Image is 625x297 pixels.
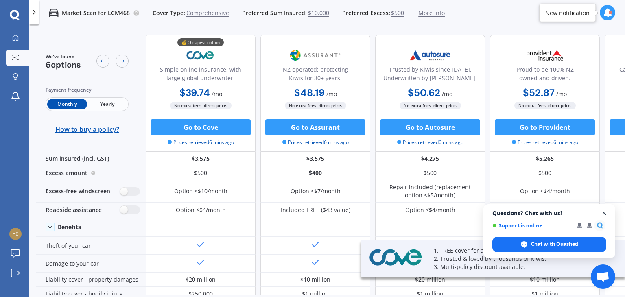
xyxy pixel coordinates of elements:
[46,86,129,94] div: Payment frequency
[153,9,185,17] span: Cover Type:
[300,275,330,284] div: $10 million
[260,166,370,180] div: $400
[151,119,251,135] button: Go to Cove
[434,247,605,255] p: 1. FREE cover for a month (up to $100) with Quashed.
[381,183,479,199] div: Repair included (replacement option <$5/month)
[176,206,226,214] div: Option <$4/month
[47,99,87,109] span: Monthly
[531,240,578,248] span: Chat with Quashed
[380,119,480,135] button: Go to Autosure
[382,65,478,85] div: Trusted by Kiwis since [DATE]. Underwritten by [PERSON_NAME].
[397,139,463,146] span: Prices retrieved 6 mins ago
[545,9,590,17] div: New notification
[186,9,229,17] span: Comprehensive
[153,65,249,85] div: Simple online insurance, with large global underwriter.
[408,86,440,99] b: $50.62
[265,119,365,135] button: Go to Assurant
[599,208,610,218] span: Close chat
[242,9,307,17] span: Preferred Sum Insured:
[375,152,485,166] div: $4,275
[46,59,81,70] span: 6 options
[400,102,461,109] span: No extra fees, direct price.
[288,45,342,66] img: Assurant.png
[177,38,224,46] div: 💰 Cheapest option
[212,90,222,98] span: / mo
[87,99,127,109] span: Yearly
[281,206,350,214] div: Included FREE ($43 value)
[9,228,22,240] img: 247cb92a1fb063ec273ad213780c17ed
[495,119,595,135] button: Go to Provident
[36,203,146,217] div: Roadside assistance
[267,65,363,85] div: NZ operated; protecting Kiwis for 30+ years.
[442,90,452,98] span: / mo
[591,264,615,289] div: Open chat
[514,102,576,109] span: No extra fees, direct price.
[174,187,227,195] div: Option <$10/month
[36,237,146,255] div: Theft of your car
[492,210,606,216] span: Questions? Chat with us!
[530,275,560,284] div: $10 million
[146,166,256,180] div: $500
[168,139,234,146] span: Prices retrieved 6 mins ago
[512,139,578,146] span: Prices retrieved 6 mins ago
[36,180,146,203] div: Excess-free windscreen
[285,102,346,109] span: No extra fees, direct price.
[36,273,146,287] div: Liability cover - property damages
[342,9,390,17] span: Preferred Excess:
[367,247,424,268] img: Cove.webp
[294,86,325,99] b: $48.19
[434,255,605,263] p: 2. Trusted & loved by thousands of Kiwis.
[49,8,59,18] img: car.f15378c7a67c060ca3f3.svg
[405,206,455,214] div: Option <$4/month
[146,152,256,166] div: $3,575
[58,223,81,231] div: Benefits
[490,152,600,166] div: $5,265
[556,90,567,98] span: / mo
[492,237,606,252] div: Chat with Quashed
[308,9,329,17] span: $10,000
[520,187,570,195] div: Option <$4/month
[375,166,485,180] div: $500
[282,139,349,146] span: Prices retrieved 6 mins ago
[518,45,572,66] img: Provident.png
[36,152,146,166] div: Sum insured (incl. GST)
[326,90,337,98] span: / mo
[260,152,370,166] div: $3,575
[174,45,227,66] img: Cove.webp
[186,275,216,284] div: $20 million
[490,166,600,180] div: $500
[46,53,81,60] span: We've found
[36,255,146,273] div: Damage to your car
[179,86,210,99] b: $39.74
[418,9,445,17] span: More info
[403,45,457,66] img: Autosure.webp
[497,65,593,85] div: Proud to be 100% NZ owned and driven.
[36,166,146,180] div: Excess amount
[170,102,232,109] span: No extra fees, direct price.
[415,275,445,284] div: $20 million
[391,9,404,17] span: $500
[62,9,130,17] p: Market Scan for LCM468
[291,187,341,195] div: Option <$7/month
[55,125,119,133] span: How to buy a policy?
[492,223,571,229] span: Support is online
[523,86,555,99] b: $52.87
[434,263,605,271] p: 3. Multi-policy discount available.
